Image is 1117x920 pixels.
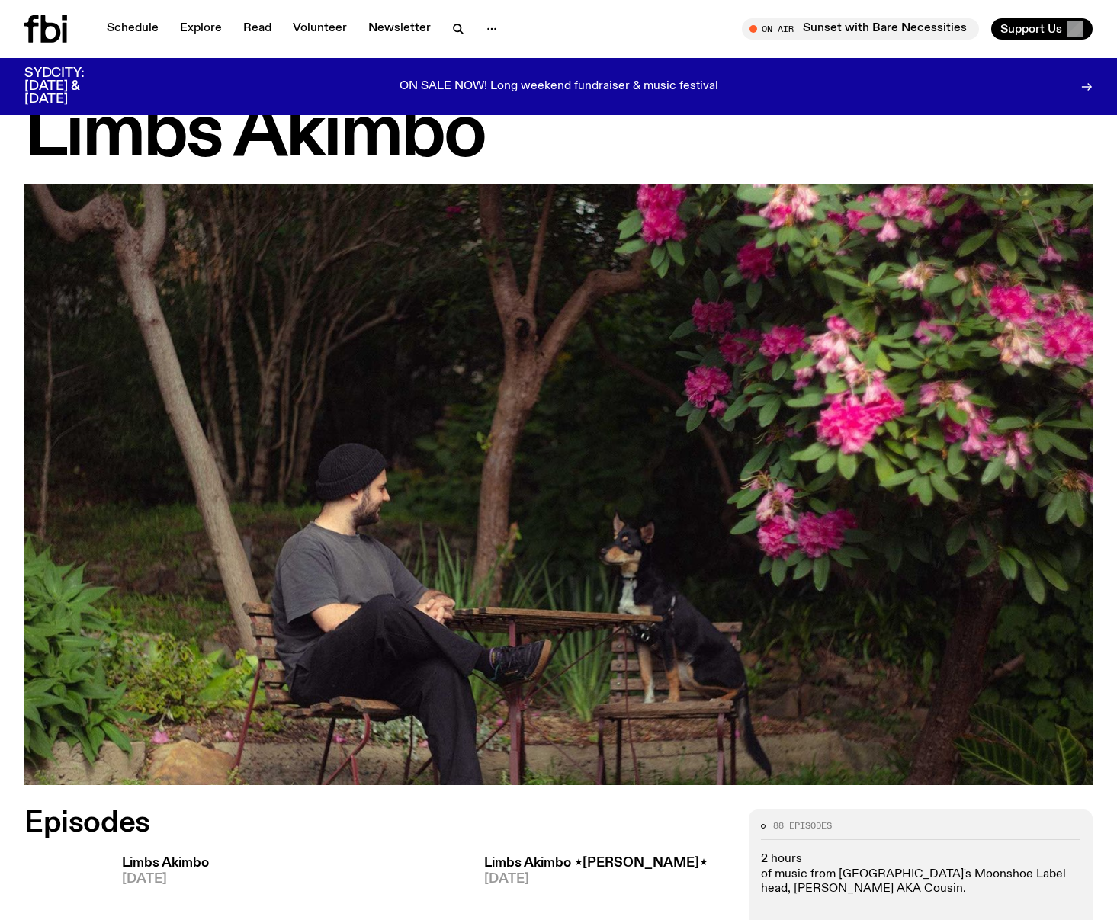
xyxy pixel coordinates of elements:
[24,101,1093,169] h1: Limbs Akimbo
[742,18,979,40] button: On AirSunset with Bare Necessities
[761,852,1080,896] p: 2 hours of music from [GEOGRAPHIC_DATA]'s Moonshoe Label head, [PERSON_NAME] AKA Cousin.
[122,857,209,870] h3: Limbs Akimbo
[24,67,122,106] h3: SYDCITY: [DATE] & [DATE]
[991,18,1093,40] button: Support Us
[1000,22,1062,36] span: Support Us
[484,873,708,886] span: [DATE]
[171,18,231,40] a: Explore
[234,18,281,40] a: Read
[773,822,832,830] span: 88 episodes
[400,80,718,94] p: ON SALE NOW! Long weekend fundraiser & music festival
[484,857,708,870] h3: Limbs Akimbo ⋆[PERSON_NAME]⋆
[284,18,356,40] a: Volunteer
[24,184,1093,785] img: Jackson sits at an outdoor table, legs crossed and gazing at a black and brown dog also sitting a...
[122,873,209,886] span: [DATE]
[98,18,168,40] a: Schedule
[24,809,730,837] h2: Episodes
[359,18,440,40] a: Newsletter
